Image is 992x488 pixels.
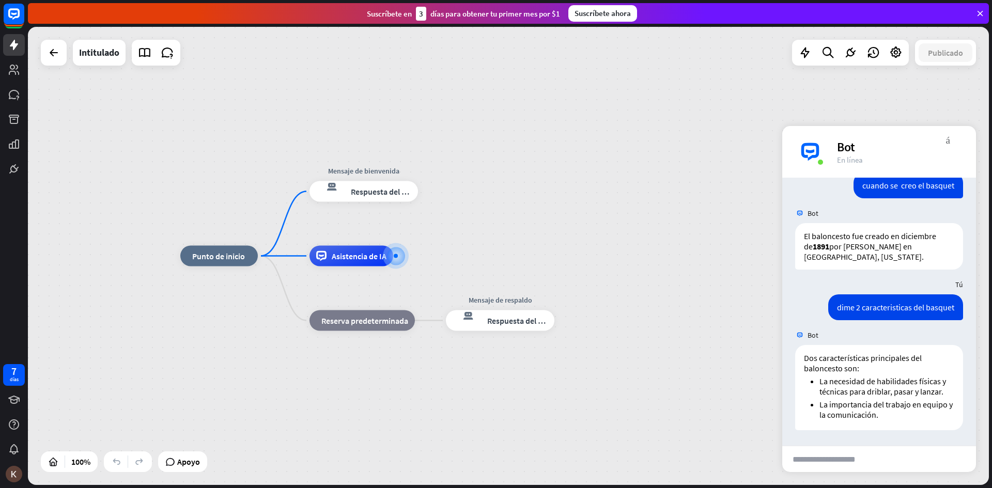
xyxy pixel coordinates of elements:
[367,9,412,19] font: Suscríbete en
[10,376,19,383] font: días
[430,9,560,19] font: días para obtener tu primer mes por $1
[819,399,954,420] li: La importancia del trabajo en equipo y la comunicación.
[419,9,423,19] font: 3
[804,231,954,262] p: El baloncesto fue creado en diciembre de por [PERSON_NAME] en [GEOGRAPHIC_DATA], [US_STATE].
[828,294,963,320] div: dime 2 caracteristicas del basquet
[819,376,954,397] li: La necesidad de habilidades físicas y técnicas para driblar, pasar y lanzar.
[894,453,969,465] font: enviar
[328,166,399,176] font: Mensaje de bienvenida
[808,209,818,218] font: Bot
[177,456,200,467] font: Apoyo
[884,447,894,458] font: archivo adjunto de bloque
[575,8,631,18] font: Suscríbete ahora
[351,186,414,197] font: Respuesta del bot
[8,4,39,35] button: Abrir el widget de chat LiveChat
[837,139,855,155] font: Bot
[837,155,863,165] font: En línea
[79,40,119,66] div: Intitulado
[321,316,408,326] font: Reserva predeterminada
[316,181,342,192] font: respuesta del bot de bloqueo
[453,310,478,321] font: respuesta del bot de bloqueo
[804,353,954,373] p: Dos características principales del baloncesto son:
[919,43,972,62] button: Publicado
[71,456,90,467] font: 100%
[808,330,818,340] font: Bot
[854,172,963,198] div: cuando se creo el basquet
[469,295,532,305] font: Mensaje de respaldo
[11,365,17,377] font: 7
[79,46,119,58] font: Intitulado
[487,316,550,326] font: Respuesta del bot
[332,251,386,261] font: Asistencia de IA
[192,251,245,261] font: Punto de inicio
[813,241,829,251] strong: 1891
[955,280,963,289] font: Tú
[3,364,25,386] a: 7 días
[946,134,950,144] font: más_vert
[928,48,963,58] font: Publicado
